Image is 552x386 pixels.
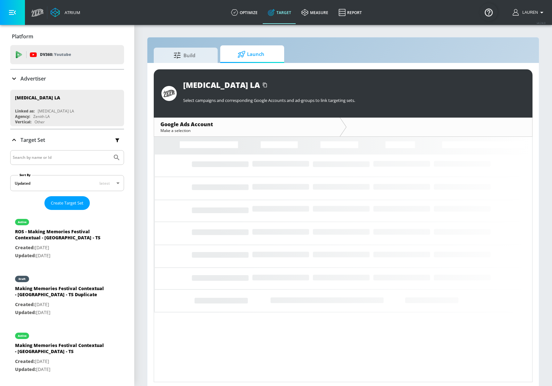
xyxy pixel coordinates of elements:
a: Report [333,1,367,24]
div: activeROS - Making Memories Festival Contextual - [GEOGRAPHIC_DATA] - TSCreated:[DATE]Updated:[DATE] [10,212,124,264]
p: DV360: [40,51,71,58]
span: Updated: [15,252,36,259]
span: Created: [15,244,35,251]
a: Target [263,1,296,24]
div: Google Ads AccountMake a selection [154,118,340,136]
button: Lauren [513,9,546,16]
div: Platform [10,27,124,45]
div: [MEDICAL_DATA] LA [183,80,260,90]
p: [DATE] [15,252,105,260]
div: [MEDICAL_DATA] LALinked as:[MEDICAL_DATA] LAAgency:Zenith LAVertical:Other [10,90,124,126]
div: Making Memories Festival Contextual - [GEOGRAPHIC_DATA] - TS Duplicate [15,285,105,301]
div: activeMaking Memories Festival Contextual - [GEOGRAPHIC_DATA] - TSCreated:[DATE]Updated:[DATE] [10,326,124,378]
div: ROS - Making Memories Festival Contextual - [GEOGRAPHIC_DATA] - TS [15,228,105,244]
div: draftMaking Memories Festival Contextual - [GEOGRAPHIC_DATA] - TS DuplicateCreated:[DATE]Updated:... [10,269,124,321]
p: Youtube [54,51,71,58]
span: v 4.24.0 [537,21,546,25]
span: Created: [15,301,35,307]
div: Vertical: [15,119,31,125]
p: [DATE] [15,309,105,317]
div: Making Memories Festival Contextual - [GEOGRAPHIC_DATA] - TS [15,342,105,358]
a: Atrium [51,8,80,17]
label: Sort By [18,173,32,177]
button: Create Target Set [44,196,90,210]
div: Target Set [10,129,124,151]
p: Platform [12,33,33,40]
p: [DATE] [15,358,105,366]
div: Atrium [62,10,80,15]
div: Linked as: [15,108,35,114]
div: Updated [15,181,30,186]
a: optimize [226,1,263,24]
div: active [18,220,27,224]
span: Created: [15,358,35,364]
span: login as: lauren.bacher@zefr.com [520,10,538,15]
div: draft [19,277,26,281]
p: Select campaigns and corresponding Google Accounts and ad-groups to link targeting sets. [183,97,525,103]
p: [DATE] [15,301,105,309]
span: Launch [227,47,275,62]
div: Google Ads Account [160,121,333,128]
div: [MEDICAL_DATA] LA [38,108,74,114]
span: latest [99,181,110,186]
div: [MEDICAL_DATA] LA [15,95,60,101]
span: Updated: [15,366,36,372]
div: Make a selection [160,128,333,133]
p: Advertiser [20,75,46,82]
div: Advertiser [10,70,124,88]
div: Zenith LA [33,114,50,119]
div: DV360: Youtube [10,45,124,64]
span: Create Target Set [51,199,83,207]
span: Updated: [15,309,36,315]
input: Search by name or Id [13,153,110,162]
div: active [18,334,27,337]
span: Build [160,48,209,63]
button: Open Resource Center [480,3,498,21]
p: [DATE] [15,244,105,252]
a: measure [296,1,333,24]
p: [DATE] [15,366,105,374]
p: Target Set [20,136,45,143]
div: Other [35,119,45,125]
div: Agency: [15,114,30,119]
